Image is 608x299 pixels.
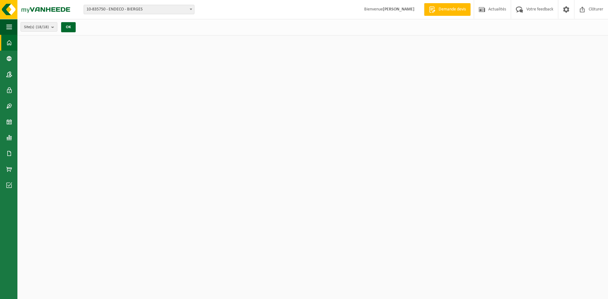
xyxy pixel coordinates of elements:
span: 10-835750 - ENDECO - BIERGES [84,5,194,14]
count: (18/18) [36,25,49,29]
span: Demande devis [437,6,467,13]
strong: [PERSON_NAME] [383,7,415,12]
button: Site(s)(18/18) [21,22,57,32]
iframe: chat widget [3,285,106,299]
button: OK [61,22,76,32]
a: Demande devis [424,3,471,16]
span: Site(s) [24,22,49,32]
